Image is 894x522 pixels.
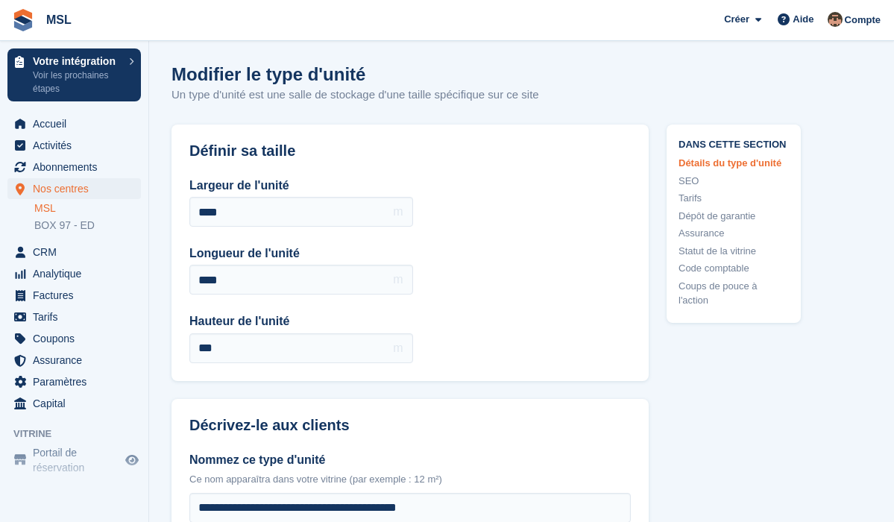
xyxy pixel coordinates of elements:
[679,261,789,276] a: Code comptable
[189,451,631,469] label: Nommez ce type d'unité
[189,177,413,195] label: Largeur de l'unité
[679,136,789,151] span: Dans cette section
[189,142,631,160] h2: Définir sa taille
[7,328,141,349] a: menu
[33,350,122,371] span: Assurance
[7,113,141,134] a: menu
[7,445,141,475] a: menu
[33,285,122,306] span: Factures
[7,263,141,284] a: menu
[679,226,789,241] a: Assurance
[33,242,122,262] span: CRM
[7,178,141,199] a: menu
[33,328,122,349] span: Coupons
[679,174,789,189] a: SEO
[189,472,631,487] p: Ce nom apparaîtra dans votre vitrine (par exemple : 12 m²)
[13,427,148,441] span: Vitrine
[679,156,789,171] a: Détails du type d'unité
[40,7,78,32] a: MSL
[171,64,539,84] h1: Modifier le type d'unité
[679,191,789,206] a: Tarifs
[7,135,141,156] a: menu
[34,218,141,233] a: BOX 97 - ED
[33,445,122,475] span: Portail de réservation
[7,242,141,262] a: menu
[189,417,631,434] h2: Décrivez-le aux clients
[33,371,122,392] span: Paramètres
[845,13,881,28] span: Compte
[724,12,749,27] span: Créer
[793,12,813,27] span: Aide
[7,393,141,414] a: menu
[123,451,141,469] a: Boutique d'aperçu
[33,69,122,95] p: Voir les prochaines étapes
[679,244,789,259] a: Statut de la vitrine
[189,312,413,330] label: Hauteur de l'unité
[33,56,122,66] p: Votre intégration
[33,306,122,327] span: Tarifs
[7,48,141,101] a: Votre intégration Voir les prochaines étapes
[34,201,141,216] a: MSL
[33,135,122,156] span: Activités
[33,113,122,134] span: Accueil
[7,157,141,177] a: menu
[7,371,141,392] a: menu
[33,393,122,414] span: Capital
[171,87,539,104] p: Un type d'unité est une salle de stockage d'une taille spécifique sur ce site
[679,209,789,224] a: Dépôt de garantie
[189,245,413,262] label: Longueur de l'unité
[7,350,141,371] a: menu
[828,12,843,27] img: Kévin CHAUVET
[7,306,141,327] a: menu
[12,9,34,31] img: stora-icon-8386f47178a22dfd0bd8f6a31ec36ba5ce8667c1dd55bd0f319d3a0aa187defe.svg
[33,178,122,199] span: Nos centres
[33,263,122,284] span: Analytique
[679,279,789,308] a: Coups de pouce à l'action
[7,285,141,306] a: menu
[33,157,122,177] span: Abonnements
